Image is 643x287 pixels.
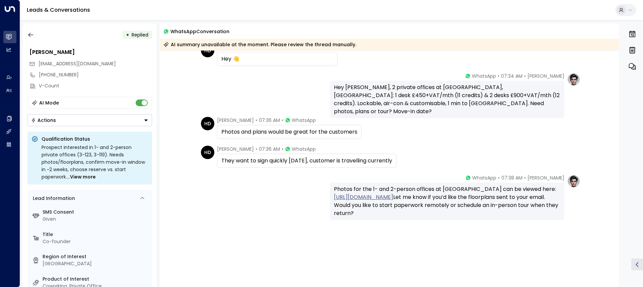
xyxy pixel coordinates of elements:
div: Prospect interested in 1- and 2-person private offices (3-123, 3-119). Needs photos/floorplans, c... [42,144,148,181]
div: HD [201,117,214,130]
div: Button group with a nested menu [27,114,152,126]
span: • [256,117,257,124]
div: [GEOGRAPHIC_DATA] [43,260,149,267]
span: WhatsApp [472,174,496,181]
label: Region of Interest [43,253,149,260]
a: Leads & Conversations [27,6,90,14]
div: Actions [31,117,56,123]
span: [PERSON_NAME] [217,146,254,152]
span: 07:38 AM [501,174,522,181]
span: WhatsApp Conversation [170,27,229,35]
label: Title [43,231,149,238]
span: • [498,73,499,79]
div: [PERSON_NAME] [29,48,152,56]
div: Hey [PERSON_NAME], 2 private offices at [GEOGRAPHIC_DATA], [GEOGRAPHIC_DATA]: 1 desk £450+VAT/mth... [334,83,560,116]
span: [PERSON_NAME] [527,73,564,79]
span: WhatsApp [292,117,316,124]
span: • [524,174,526,181]
div: Given [43,216,149,223]
img: profile-logo.png [567,174,580,188]
span: • [498,174,500,181]
div: Photos for the 1- and 2-person offices at [GEOGRAPHIC_DATA] can be viewed here: Let me know if yo... [334,185,560,217]
div: Co-founder [43,238,149,245]
div: They want to sign quickly [DATE], customer is travelling currently [221,157,392,165]
div: AI Mode [39,99,59,106]
span: Replied [132,31,148,38]
span: WhatsApp [472,73,496,79]
span: WhatsApp [292,146,316,152]
span: 07:36 AM [259,117,280,124]
span: • [524,73,526,79]
div: [PHONE_NUMBER] [39,71,152,78]
div: AI summary unavailable at the moment. Please review the thread manually. [163,41,356,48]
div: HD [201,146,214,159]
span: View more [70,173,96,181]
span: [EMAIL_ADDRESS][DOMAIN_NAME] [39,60,116,67]
div: V-Count [39,82,152,89]
span: [PERSON_NAME] [217,117,254,124]
button: Actions [27,114,152,126]
img: profile-logo.png [567,73,580,86]
div: HD [201,44,214,57]
span: • [282,146,283,152]
div: Hey 👋 [221,55,333,63]
p: Qualification Status [42,136,148,142]
div: Lead Information [30,195,75,202]
span: 07:36 AM [259,146,280,152]
label: SMS Consent [43,209,149,216]
span: [PERSON_NAME] [527,174,564,181]
div: • [126,29,129,41]
a: [URL][DOMAIN_NAME] [334,193,393,201]
span: • [256,146,257,152]
span: • [282,117,283,124]
div: Photos and plans would be great for the customers [221,128,357,136]
span: hayri@flowspace.co [39,60,116,67]
label: Product of Interest [43,276,149,283]
span: 07:34 AM [501,73,522,79]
